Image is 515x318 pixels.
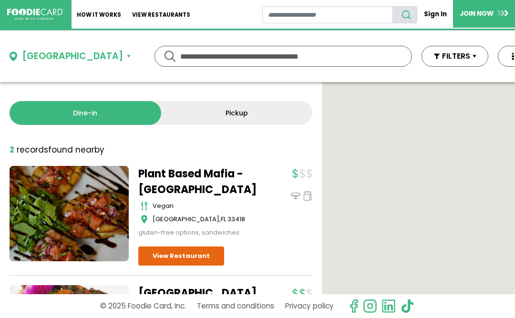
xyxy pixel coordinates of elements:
[285,297,334,314] a: Privacy policy
[197,297,274,314] a: Terms and conditions
[138,285,257,301] a: [GEOGRAPHIC_DATA]
[17,144,48,155] span: records
[100,297,186,314] p: © 2025 Foodie Card, Inc.
[153,215,219,224] span: [GEOGRAPHIC_DATA]
[303,191,312,201] img: pickup_icon.svg
[392,6,417,23] button: search
[138,166,257,197] a: Plant Based Mafia - [GEOGRAPHIC_DATA]
[10,50,131,63] button: [GEOGRAPHIC_DATA]
[7,9,64,20] img: FoodieCard; Eat, Drink, Save, Donate
[227,215,245,224] span: 33418
[10,144,104,156] div: found nearby
[372,208,395,231] div: Plant Based Mafia - Palm Beach Gardens
[262,6,393,23] input: restaurant search
[347,299,361,313] svg: check us out on facebook
[153,215,257,224] div: ,
[153,201,257,211] div: vegan
[417,6,453,22] a: Sign In
[22,50,123,63] div: [GEOGRAPHIC_DATA]
[422,46,488,67] button: FILTERS
[10,144,14,155] strong: 2
[138,228,257,237] div: gluten-free options, sandwiches
[10,101,161,125] a: Dine-in
[291,191,300,201] img: dinein_icon.svg
[141,201,148,211] img: cutlery_icon.svg
[138,246,224,266] a: View Restaurant
[141,215,148,224] img: map_icon.svg
[400,299,414,313] img: tiktok.svg
[458,160,481,183] div: Cucina Palm Beach Gardens
[381,299,396,313] img: linkedin.svg
[161,101,313,125] a: Pickup
[221,215,226,224] span: FL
